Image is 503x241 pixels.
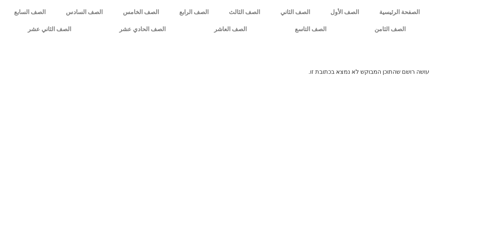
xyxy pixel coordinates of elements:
[113,4,169,21] a: الصف الخامس
[271,21,350,38] a: الصف التاسع
[350,21,430,38] a: الصف الثامن
[4,4,56,21] a: الصف السابع
[190,21,271,38] a: الصف العاشر
[4,21,95,38] a: الصف الثاني عشر
[169,4,219,21] a: الصف الرابع
[95,21,190,38] a: الصف الحادي عشر
[74,67,429,76] p: עושה רושם שהתוכן המבוקש לא נמצא בכתובת זו.
[369,4,430,21] a: الصفحة الرئيسية
[320,4,369,21] a: الصف الأول
[56,4,113,21] a: الصف السادس
[219,4,270,21] a: الصف الثالث
[270,4,320,21] a: الصف الثاني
